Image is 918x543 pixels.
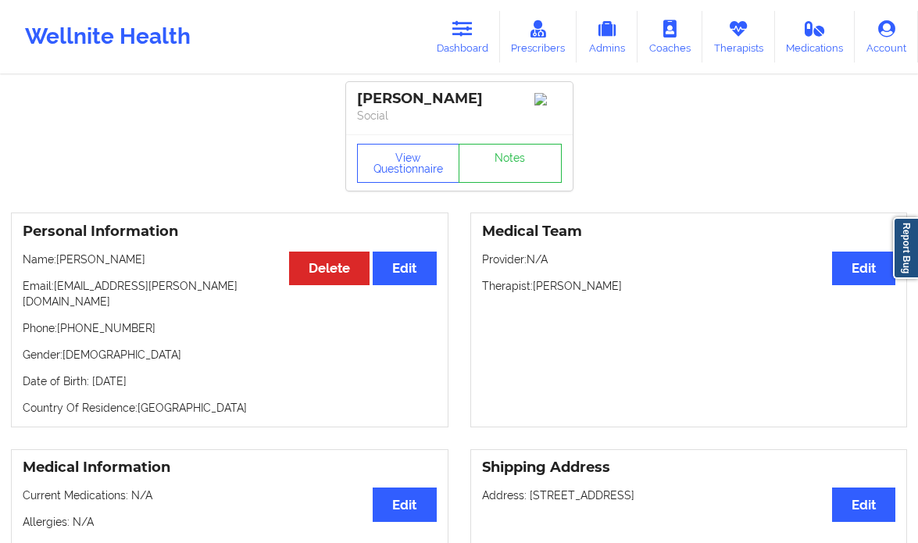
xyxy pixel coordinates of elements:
[23,488,437,503] p: Current Medications: N/A
[23,252,437,267] p: Name: [PERSON_NAME]
[357,108,562,123] p: Social
[855,11,918,63] a: Account
[482,223,896,241] h3: Medical Team
[23,278,437,309] p: Email: [EMAIL_ADDRESS][PERSON_NAME][DOMAIN_NAME]
[534,93,562,105] img: Image%2Fplaceholer-image.png
[23,514,437,530] p: Allergies: N/A
[357,90,562,108] div: [PERSON_NAME]
[373,252,436,285] button: Edit
[893,217,918,279] a: Report Bug
[775,11,855,63] a: Medications
[23,400,437,416] p: Country Of Residence: [GEOGRAPHIC_DATA]
[638,11,702,63] a: Coaches
[357,144,460,183] button: View Questionnaire
[500,11,577,63] a: Prescribers
[577,11,638,63] a: Admins
[702,11,775,63] a: Therapists
[23,320,437,336] p: Phone: [PHONE_NUMBER]
[373,488,436,521] button: Edit
[832,252,895,285] button: Edit
[459,144,562,183] a: Notes
[425,11,500,63] a: Dashboard
[23,459,437,477] h3: Medical Information
[23,373,437,389] p: Date of Birth: [DATE]
[482,488,896,503] p: Address: [STREET_ADDRESS]
[482,252,896,267] p: Provider: N/A
[289,252,370,285] button: Delete
[482,459,896,477] h3: Shipping Address
[23,223,437,241] h3: Personal Information
[832,488,895,521] button: Edit
[482,278,896,294] p: Therapist: [PERSON_NAME]
[23,347,437,363] p: Gender: [DEMOGRAPHIC_DATA]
